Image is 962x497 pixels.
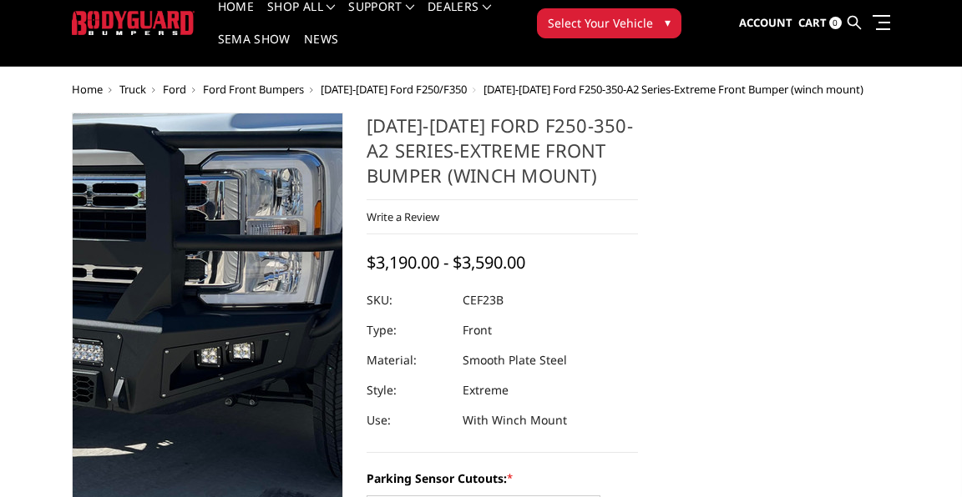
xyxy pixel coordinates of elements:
[537,8,681,38] button: Select Your Vehicle
[829,17,842,29] span: 0
[367,113,638,200] h1: [DATE]-[DATE] Ford F250-350-A2 Series-Extreme Front Bumper (winch mount)
[163,82,186,97] a: Ford
[463,375,509,405] dd: Extreme
[739,1,792,46] a: Account
[218,1,254,33] a: Home
[72,11,195,35] img: BODYGUARD BUMPERS
[463,285,504,315] dd: CEF23B
[463,345,567,375] dd: Smooth Plate Steel
[739,15,792,30] span: Account
[548,14,653,32] span: Select Your Vehicle
[367,345,450,375] dt: Material:
[798,15,827,30] span: Cart
[367,375,450,405] dt: Style:
[484,82,863,97] span: [DATE]-[DATE] Ford F250-350-A2 Series-Extreme Front Bumper (winch mount)
[218,33,291,66] a: SEMA Show
[267,1,335,33] a: shop all
[463,315,492,345] dd: Front
[463,405,567,435] dd: With Winch Mount
[367,285,450,315] dt: SKU:
[119,82,146,97] a: Truck
[798,1,842,46] a: Cart 0
[72,82,103,97] a: Home
[367,315,450,345] dt: Type:
[665,13,671,31] span: ▾
[304,33,338,66] a: News
[203,82,304,97] a: Ford Front Bumpers
[367,209,439,224] a: Write a Review
[321,82,467,97] a: [DATE]-[DATE] Ford F250/F350
[367,469,638,487] label: Parking Sensor Cutouts:
[367,251,525,274] span: $3,190.00 - $3,590.00
[428,1,491,33] a: Dealers
[348,1,414,33] a: Support
[367,405,450,435] dt: Use:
